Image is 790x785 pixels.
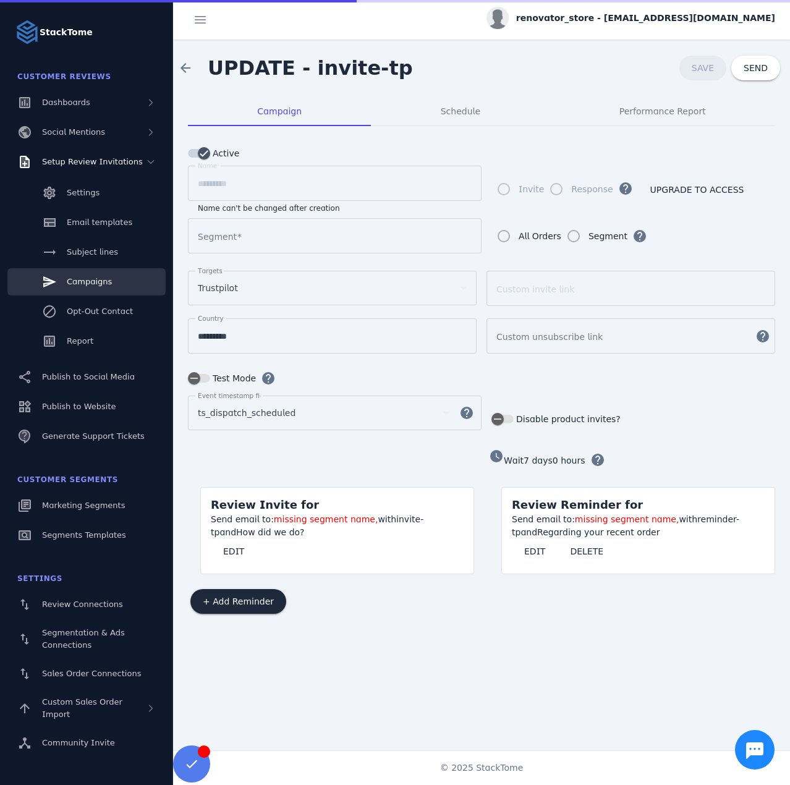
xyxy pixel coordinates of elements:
button: UPGRADE TO ACCESS [638,177,757,202]
span: with [679,514,697,524]
a: Subject lines [7,239,166,266]
mat-label: Custom unsubscribe link [496,332,603,342]
label: Active [210,146,239,161]
span: Email templates [67,218,132,227]
span: Opt-Out Contact [67,307,133,316]
img: Logo image [15,20,40,45]
span: Report [67,336,93,346]
button: DELETE [558,539,616,564]
mat-label: Segment [198,232,237,242]
span: ts_dispatch_scheduled [198,405,295,420]
span: Settings [17,574,62,583]
span: Subject lines [67,247,118,257]
span: renovator_store - [EMAIL_ADDRESS][DOMAIN_NAME] [516,12,775,25]
span: and [219,527,236,537]
span: missing segment name, [575,514,679,524]
a: Opt-Out Contact [7,298,166,325]
mat-label: Country [198,315,224,322]
span: Custom Sales Order Import [42,697,122,719]
span: EDIT [524,547,545,556]
a: Email templates [7,209,166,236]
span: Send email to: [512,514,575,524]
span: Community Invite [42,738,115,747]
button: EDIT [211,539,257,564]
span: Dashboards [42,98,90,107]
button: EDIT [512,539,558,564]
label: Disable product invites? [514,412,621,426]
span: Send email to: [211,514,274,524]
span: Settings [67,188,100,197]
span: Customer Segments [17,475,118,484]
span: © 2025 StackTome [440,762,524,774]
a: Marketing Segments [7,492,166,519]
a: Segmentation & Ads Connections [7,621,166,658]
span: Publish to Social Media [42,372,135,381]
span: and [520,527,537,537]
span: Generate Support Tickets [42,431,145,441]
button: renovator_store - [EMAIL_ADDRESS][DOMAIN_NAME] [486,7,775,29]
a: Segments Templates [7,522,166,549]
div: All Orders [519,229,561,244]
label: Segment [586,229,627,244]
mat-label: Name [198,162,217,169]
mat-hint: Name can't be changed after creation [198,201,340,213]
span: Campaign [257,107,302,116]
a: Sales Order Connections [7,660,166,687]
a: Publish to Website [7,393,166,420]
span: Campaigns [67,277,112,286]
mat-label: Targets [198,267,223,274]
span: 7 days [524,456,553,465]
span: with [378,514,396,524]
input: Country [198,329,467,344]
a: Settings [7,179,166,206]
span: Segmentation & Ads Connections [42,628,125,650]
a: Review Connections [7,591,166,618]
mat-label: Custom invite link [496,284,574,294]
span: UPGRADE TO ACCESS [650,185,744,194]
button: SEND [731,56,780,80]
input: Segment [198,229,472,244]
span: Review Invite for [211,498,319,511]
span: Review Reminder for [512,498,643,511]
div: invite-tp How did we do? [211,513,464,539]
a: Community Invite [7,729,166,757]
a: Generate Support Tickets [7,423,166,450]
span: Social Mentions [42,127,105,137]
span: Trustpilot [198,281,238,295]
span: SEND [744,64,768,72]
span: + Add Reminder [203,597,274,606]
label: Invite [516,182,544,197]
span: Setup Review Invitations [42,157,143,166]
span: Segments Templates [42,530,126,540]
span: EDIT [223,547,244,556]
span: Review Connections [42,600,123,609]
span: 0 hours [553,456,585,465]
span: Wait [504,456,524,465]
mat-icon: help [452,405,482,420]
img: profile.jpg [486,7,509,29]
a: Campaigns [7,268,166,295]
span: Marketing Segments [42,501,125,510]
span: Performance Report [619,107,706,116]
a: Publish to Social Media [7,363,166,391]
span: Sales Order Connections [42,669,141,678]
span: DELETE [570,547,603,556]
span: Customer Reviews [17,72,111,81]
label: Response [569,182,613,197]
mat-icon: watch_later [489,449,504,464]
span: Schedule [441,107,480,116]
button: + Add Reminder [190,589,286,614]
mat-label: Event timestamp field [198,392,270,399]
a: Report [7,328,166,355]
label: Test Mode [210,371,256,386]
span: missing segment name, [274,514,378,524]
strong: StackTome [40,26,93,39]
div: reminder-tp Regarding your recent order [512,513,765,539]
span: Publish to Website [42,402,116,411]
span: UPDATE - invite-tp [208,56,413,80]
